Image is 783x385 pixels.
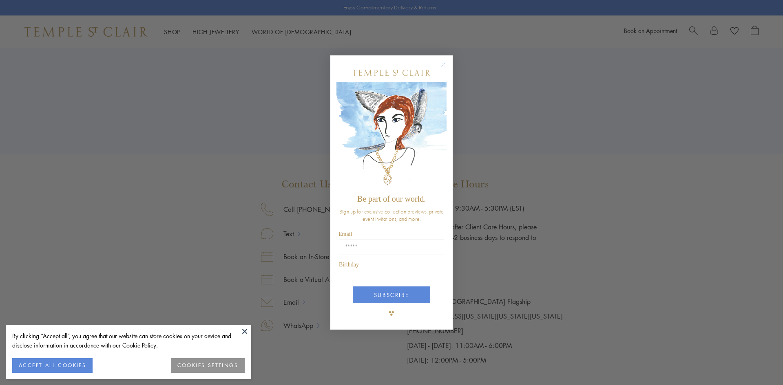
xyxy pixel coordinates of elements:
[353,286,430,303] button: SUBSCRIBE
[383,305,400,321] img: TSC
[12,358,93,373] button: ACCEPT ALL COOKIES
[338,231,352,237] span: Email
[357,194,426,203] span: Be part of our world.
[12,331,245,350] div: By clicking “Accept all”, you agree that our website can store cookies on your device and disclos...
[171,358,245,373] button: COOKIES SETTINGS
[339,240,444,255] input: Email
[442,64,452,74] button: Close dialog
[339,262,359,268] span: Birthday
[336,82,447,191] img: c4a9eb12-d91a-4d4a-8ee0-386386f4f338.jpeg
[353,70,430,76] img: Temple St. Clair
[339,208,444,222] span: Sign up for exclusive collection previews, private event invitations, and more.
